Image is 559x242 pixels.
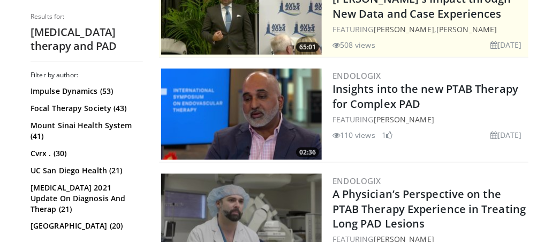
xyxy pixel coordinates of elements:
a: [GEOGRAPHIC_DATA] (20) [31,221,140,232]
a: A Physician’s Perspective on the PTAB Therapy Experience in Treating Long PAD Lesions [333,187,526,231]
a: Mount Sinai Health System (41) [31,120,140,142]
a: Endologix [333,70,381,81]
li: 508 views [333,39,375,50]
a: Impulse Dynamics (53) [31,86,140,97]
li: [DATE] [490,129,522,141]
p: Results for: [31,12,143,21]
a: UC San Diego Health (21) [31,165,140,176]
a: [MEDICAL_DATA] 2021 Update On Diagnosis And Therap (21) [31,182,140,215]
a: [PERSON_NAME] [436,24,497,34]
h2: [MEDICAL_DATA] therapy and PAD [31,25,143,53]
a: 02:36 [161,69,322,160]
a: [PERSON_NAME] [374,24,434,34]
span: 02:36 [296,148,319,157]
div: FEATURING , [333,24,526,35]
div: FEATURING [333,114,526,125]
span: 65:01 [296,42,319,52]
li: [DATE] [490,39,522,50]
h3: Filter by author: [31,71,143,79]
li: 110 views [333,129,375,141]
a: Focal Therapy Society (43) [31,103,140,114]
a: Insights into the new PTAB Therapy for Complex PAD [333,82,518,111]
img: 38a6713b-8f91-4441-95cd-eca4fd8431fd.300x170_q85_crop-smart_upscale.jpg [161,69,322,160]
a: [PERSON_NAME] [374,114,434,124]
a: Cvrx . (30) [31,148,140,159]
li: 1 [382,129,392,141]
a: Endologix [333,175,381,186]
